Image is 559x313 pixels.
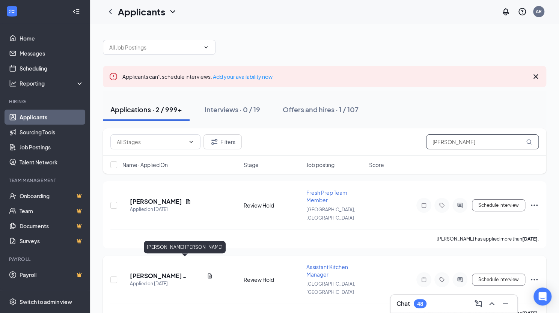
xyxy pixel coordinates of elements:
div: Review Hold [244,202,302,209]
span: Applicants can't schedule interviews. [122,73,273,80]
svg: Analysis [9,80,17,87]
span: [GEOGRAPHIC_DATA], [GEOGRAPHIC_DATA] [306,281,355,295]
span: Score [369,161,384,169]
input: All Job Postings [109,43,200,51]
svg: Document [207,273,213,279]
h5: [PERSON_NAME] [PERSON_NAME] [130,272,204,280]
p: [PERSON_NAME] has applied more than . [437,236,539,242]
input: Search in applications [426,134,539,149]
svg: Error [109,72,118,81]
div: Payroll [9,256,82,262]
svg: ChevronDown [203,44,209,50]
button: ComposeMessage [472,298,484,310]
div: Hiring [9,98,82,105]
svg: ActiveChat [455,277,464,283]
a: Applicants [20,110,84,125]
div: Interviews · 0 / 19 [205,105,260,114]
svg: MagnifyingGlass [526,139,532,145]
svg: Note [419,202,428,208]
svg: ComposeMessage [474,299,483,308]
svg: ChevronDown [188,139,194,145]
svg: Notifications [501,7,510,16]
span: Fresh Prep Team Member [306,189,347,203]
span: Assistant Kitchen Manager [306,263,348,278]
div: Team Management [9,177,82,184]
b: [DATE] [522,236,538,242]
div: 48 [417,301,423,307]
svg: Tag [437,277,446,283]
span: Name · Applied On [122,161,168,169]
svg: QuestionInfo [518,7,527,16]
div: Applied on [DATE] [130,280,213,287]
button: Minimize [499,298,511,310]
a: TeamCrown [20,203,84,218]
div: Review Hold [244,276,302,283]
button: Schedule Interview [472,274,525,286]
svg: Note [419,277,428,283]
a: Job Postings [20,140,84,155]
svg: ChevronLeft [106,7,115,16]
span: Stage [244,161,259,169]
button: Filter Filters [203,134,242,149]
svg: Filter [210,137,219,146]
button: ChevronUp [486,298,498,310]
svg: Tag [437,202,446,208]
svg: Ellipses [530,275,539,284]
div: AR [536,8,542,15]
svg: ChevronDown [168,7,177,16]
h3: Chat [396,299,410,308]
button: Schedule Interview [472,199,525,211]
svg: ChevronUp [487,299,496,308]
div: [PERSON_NAME] [PERSON_NAME] [144,241,226,253]
svg: Cross [531,72,540,81]
a: Messages [20,46,84,61]
svg: ActiveChat [455,202,464,208]
a: Scheduling [20,61,84,76]
a: Talent Network [20,155,84,170]
span: [GEOGRAPHIC_DATA], [GEOGRAPHIC_DATA] [306,207,355,221]
div: Switch to admin view [20,298,72,305]
div: Applied on [DATE] [130,206,191,213]
div: Reporting [20,80,84,87]
svg: Collapse [72,8,80,15]
svg: Minimize [501,299,510,308]
span: Job posting [306,161,334,169]
a: DocumentsCrown [20,218,84,233]
h1: Applicants [118,5,165,18]
svg: WorkstreamLogo [8,8,16,15]
svg: Ellipses [530,201,539,210]
a: Sourcing Tools [20,125,84,140]
input: All Stages [117,138,185,146]
svg: Document [185,199,191,205]
svg: Settings [9,298,17,305]
div: Offers and hires · 1 / 107 [283,105,359,114]
div: Open Intercom Messenger [533,287,551,305]
a: PayrollCrown [20,267,84,282]
a: Add your availability now [213,73,273,80]
a: Home [20,31,84,46]
h5: [PERSON_NAME] [130,197,182,206]
a: SurveysCrown [20,233,84,248]
div: Applications · 2 / 999+ [110,105,182,114]
a: OnboardingCrown [20,188,84,203]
